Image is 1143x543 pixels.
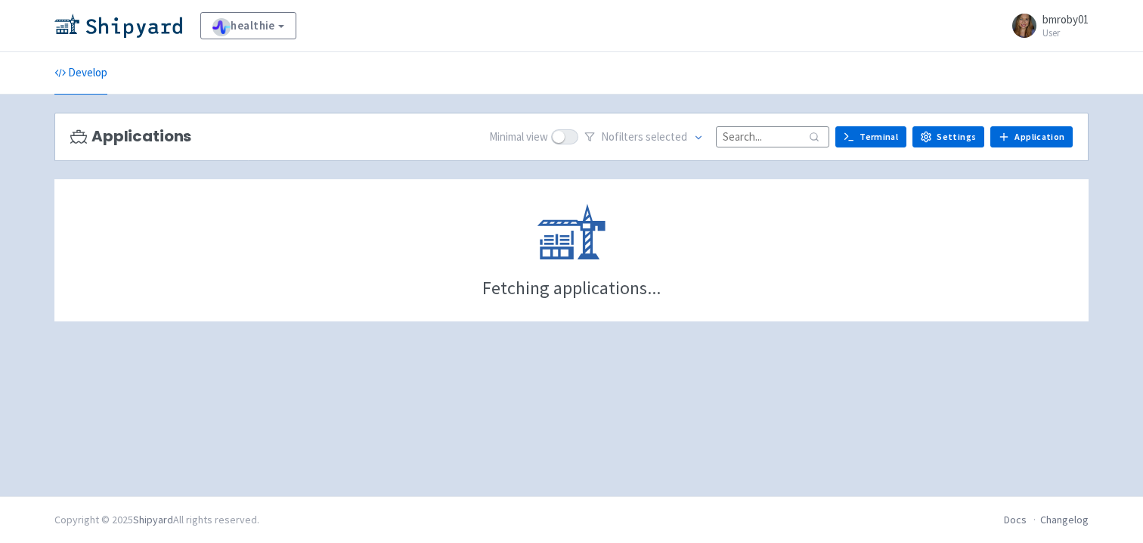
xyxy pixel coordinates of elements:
small: User [1042,28,1089,38]
img: Shipyard logo [54,14,182,38]
a: Settings [912,126,984,147]
a: Shipyard [133,513,173,526]
div: Fetching applications... [482,279,661,297]
a: Changelog [1040,513,1089,526]
a: Terminal [835,126,906,147]
input: Search... [716,126,829,147]
a: Develop [54,52,107,95]
span: No filter s [601,129,687,146]
div: Copyright © 2025 All rights reserved. [54,512,259,528]
a: healthie [200,12,296,39]
a: Docs [1004,513,1027,526]
span: Minimal view [489,129,548,146]
h3: Applications [70,128,191,145]
a: Application [990,126,1073,147]
span: bmroby01 [1042,12,1089,26]
a: bmroby01 User [1003,14,1089,38]
span: selected [646,129,687,144]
